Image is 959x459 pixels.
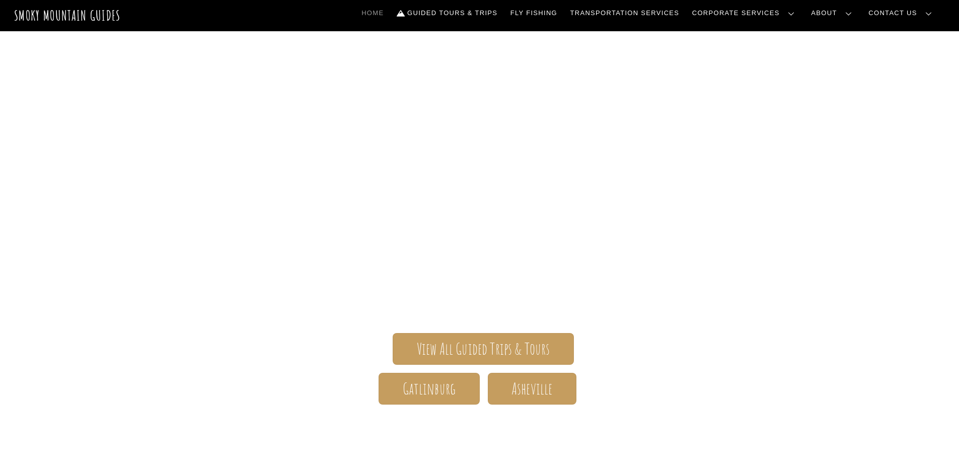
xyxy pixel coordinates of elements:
[393,3,501,24] a: Guided Tours & Trips
[379,373,479,405] a: Gatlinburg
[188,225,772,303] span: The ONLY one-stop, full Service Guide Company for the Gatlinburg and [GEOGRAPHIC_DATA] side of th...
[488,373,576,405] a: Asheville
[807,3,860,24] a: About
[566,3,683,24] a: Transportation Services
[14,7,121,24] a: Smoky Mountain Guides
[506,3,561,24] a: Fly Fishing
[403,383,456,394] span: Gatlinburg
[393,333,573,365] a: View All Guided Trips & Tours
[417,344,550,354] span: View All Guided Trips & Tours
[357,3,388,24] a: Home
[688,3,802,24] a: Corporate Services
[188,175,772,225] span: Smoky Mountain Guides
[511,383,552,394] span: Asheville
[188,421,772,445] h1: Your adventure starts here.
[865,3,940,24] a: Contact Us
